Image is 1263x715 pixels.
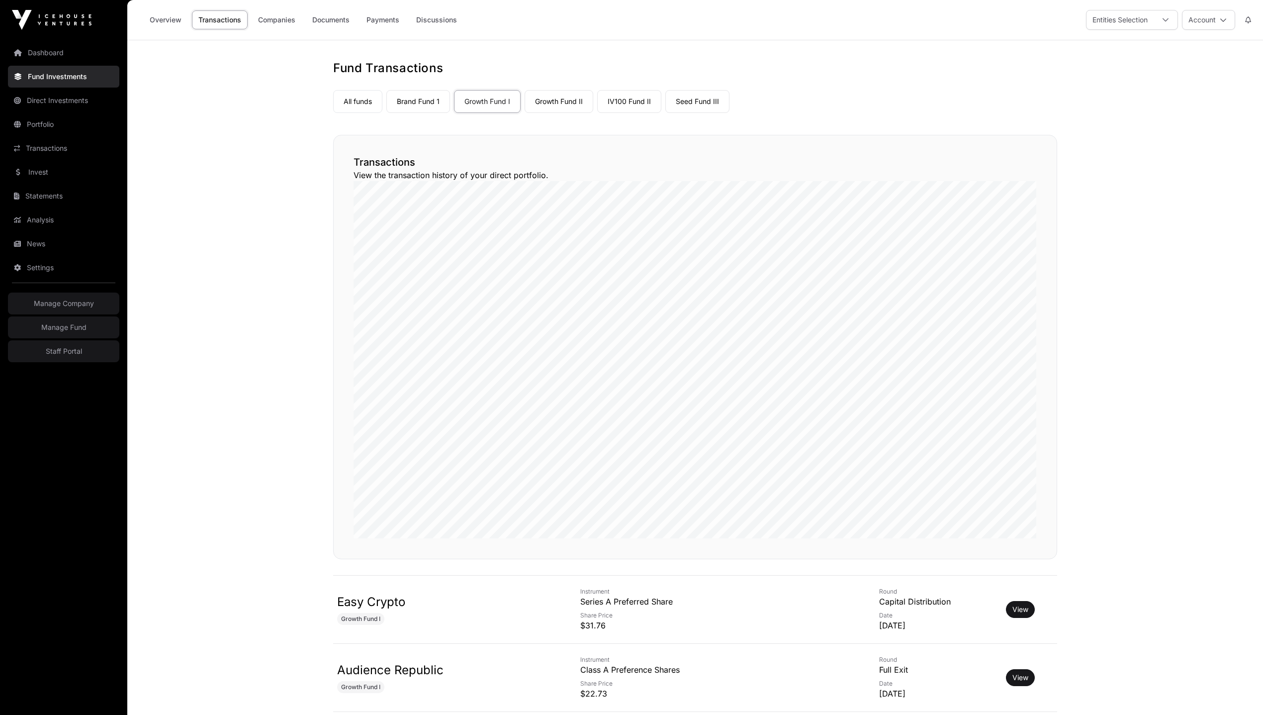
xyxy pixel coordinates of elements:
[1012,605,1028,614] a: View
[580,596,859,608] p: Series A Preferred Share
[580,664,859,676] p: Class A Preference Shares
[1213,667,1263,715] iframe: Chat Widget
[8,185,119,207] a: Statements
[580,619,859,631] p: $31.76
[341,615,380,623] span: Growth Fund I
[879,664,995,676] p: Full Exit
[1006,669,1035,686] button: View
[8,161,119,183] a: Invest
[306,10,356,29] a: Documents
[879,588,995,596] p: Round
[879,656,995,664] p: Round
[354,155,1037,169] h2: Transactions
[143,10,188,29] a: Overview
[580,680,859,688] p: Share Price
[8,42,119,64] a: Dashboard
[1012,673,1028,683] a: View
[8,209,119,231] a: Analysis
[580,688,859,700] p: $22.73
[1182,10,1235,30] button: Account
[879,680,995,688] p: Date
[410,10,463,29] a: Discussions
[879,688,995,700] p: [DATE]
[8,113,119,135] a: Portfolio
[333,60,1057,76] h1: Fund Transactions
[8,293,119,314] a: Manage Company
[386,90,450,113] a: Brand Fund 1
[8,233,119,255] a: News
[337,663,444,677] a: Audience Republic
[879,619,995,631] p: [DATE]
[1006,601,1035,618] button: View
[454,90,521,113] a: Growth Fund I
[879,612,995,619] p: Date
[360,10,406,29] a: Payments
[597,90,661,113] a: IV100 Fund II
[337,595,405,609] a: Easy Crypto
[8,66,119,88] a: Fund Investments
[879,596,995,608] p: Capital Distribution
[8,257,119,279] a: Settings
[8,137,119,159] a: Transactions
[1086,10,1154,29] div: Entities Selection
[341,683,380,691] span: Growth Fund I
[580,588,859,596] p: Instrument
[665,90,729,113] a: Seed Fund III
[12,10,91,30] img: Icehouse Ventures Logo
[8,316,119,338] a: Manage Fund
[8,340,119,362] a: Staff Portal
[354,169,1037,181] p: View the transaction history of your direct portfolio.
[8,90,119,111] a: Direct Investments
[333,90,382,113] a: All funds
[252,10,302,29] a: Companies
[525,90,593,113] a: Growth Fund II
[580,612,859,619] p: Share Price
[580,656,859,664] p: Instrument
[192,10,248,29] a: Transactions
